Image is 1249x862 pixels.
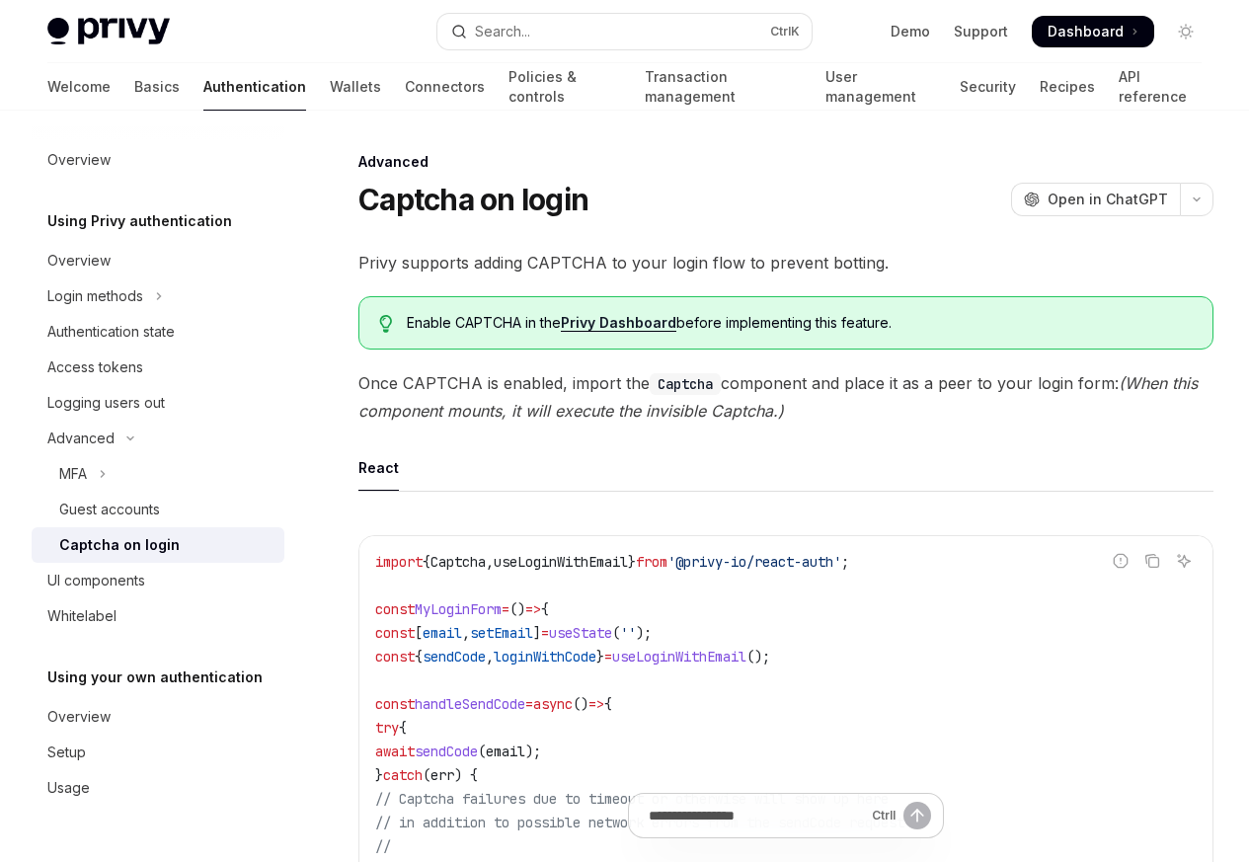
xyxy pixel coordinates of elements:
h1: Captcha on login [358,182,588,217]
span: catch [383,766,423,784]
div: MFA [59,462,87,486]
span: Privy supports adding CAPTCHA to your login flow to prevent botting. [358,249,1213,276]
svg: Tip [379,315,393,333]
span: = [525,695,533,713]
div: Setup [47,741,86,764]
div: Overview [47,148,111,172]
div: Search... [475,20,530,43]
span: ( [478,743,486,760]
span: ] [533,624,541,642]
span: = [541,624,549,642]
div: Advanced [47,427,115,450]
h5: Using your own authentication [47,666,263,689]
span: try [375,719,399,737]
a: Access tokens [32,350,284,385]
span: email [423,624,462,642]
a: Privy Dashboard [561,314,676,332]
span: ); [636,624,652,642]
a: Authentication state [32,314,284,350]
a: Welcome [47,63,111,111]
a: Authentication [203,63,306,111]
a: Overview [32,699,284,735]
span: setEmail [470,624,533,642]
div: Access tokens [47,355,143,379]
a: Guest accounts [32,492,284,527]
span: const [375,695,415,713]
div: UI components [47,569,145,592]
button: Toggle MFA section [32,456,284,492]
span: (); [746,648,770,666]
span: Enable CAPTCHA in the before implementing this feature. [407,313,1193,333]
span: useLoginWithEmail [612,648,746,666]
div: Guest accounts [59,498,160,521]
span: ); [525,743,541,760]
h5: Using Privy authentication [47,209,232,233]
button: Open search [437,14,812,49]
span: ( [423,766,430,784]
button: Toggle Advanced section [32,421,284,456]
a: Recipes [1040,63,1095,111]
span: await [375,743,415,760]
button: Report incorrect code [1108,548,1133,574]
a: Dashboard [1032,16,1154,47]
a: Support [954,22,1008,41]
span: Once CAPTCHA is enabled, import the component and place it as a peer to your login form: [358,369,1213,425]
div: Usage [47,776,90,800]
span: { [604,695,612,713]
span: from [636,553,667,571]
span: sendCode [423,648,486,666]
a: User management [825,63,937,111]
span: useLoginWithEmail [494,553,628,571]
span: '@privy-io/react-auth' [667,553,841,571]
button: Send message [903,802,931,829]
span: => [588,695,604,713]
span: () [509,600,525,618]
span: '' [620,624,636,642]
code: Captcha [650,373,721,395]
span: useState [549,624,612,642]
span: const [375,648,415,666]
span: Captcha [430,553,486,571]
span: , [486,553,494,571]
span: { [423,553,430,571]
a: Overview [32,243,284,278]
span: ) { [454,766,478,784]
a: Setup [32,735,284,770]
a: Whitelabel [32,598,284,634]
a: Usage [32,770,284,806]
button: Copy the contents from the code block [1139,548,1165,574]
span: email [486,743,525,760]
a: Transaction management [645,63,801,111]
a: API reference [1119,63,1202,111]
span: Open in ChatGPT [1048,190,1168,209]
span: { [399,719,407,737]
span: import [375,553,423,571]
span: = [604,648,612,666]
span: const [375,624,415,642]
span: = [502,600,509,618]
span: ; [841,553,849,571]
a: Wallets [330,63,381,111]
span: , [462,624,470,642]
a: Logging users out [32,385,284,421]
div: Overview [47,705,111,729]
a: Security [960,63,1016,111]
img: light logo [47,18,170,45]
span: const [375,600,415,618]
span: async [533,695,573,713]
a: Captcha on login [32,527,284,563]
span: , [486,648,494,666]
span: sendCode [415,743,478,760]
button: Open in ChatGPT [1011,183,1180,216]
span: { [415,648,423,666]
div: Advanced [358,152,1213,172]
div: Authentication state [47,320,175,344]
a: Overview [32,142,284,178]
a: Basics [134,63,180,111]
a: UI components [32,563,284,598]
span: handleSendCode [415,695,525,713]
span: Dashboard [1048,22,1124,41]
span: loginWithCode [494,648,596,666]
span: ( [612,624,620,642]
span: () [573,695,588,713]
